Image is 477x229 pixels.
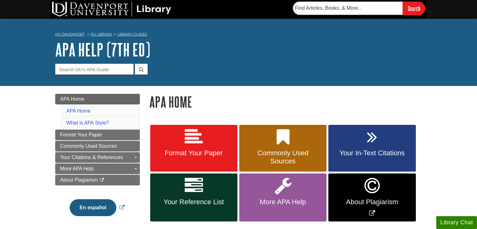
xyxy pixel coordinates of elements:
a: Your Reference List [150,173,237,221]
form: Searches DU Library's articles, books, and more [293,2,425,15]
span: Commonly Used Sources [244,149,322,165]
a: Your Citations & References [55,152,140,163]
a: More APA Help [55,163,140,174]
a: DU Library [91,32,112,36]
nav: breadcrumb [55,30,422,40]
span: Commonly Used Sources [60,143,117,149]
span: Format Your Paper [155,149,233,157]
a: Format Your Paper [150,125,237,172]
a: Format Your Paper [55,130,140,140]
a: Library Guides [117,32,147,36]
a: APA Home [66,108,91,114]
input: Find Articles, Books, & More... [293,2,403,15]
a: Commonly Used Sources [239,125,326,172]
span: Your Reference List [155,198,233,206]
a: APA Home [55,94,140,104]
a: Link opens in new window [68,205,126,210]
a: Your In-Text Citations [328,125,416,172]
span: Your Citations & References [60,155,123,160]
a: More APA Help [239,173,326,221]
a: Link opens in new window [328,173,416,221]
span: More APA Help [244,198,322,206]
h1: APA Home [149,94,422,110]
span: Your In-Text Citations [333,149,411,157]
span: APA Home [60,96,84,102]
a: Commonly Used Sources [55,141,140,152]
span: About Plagiarism [60,177,98,183]
input: Search DU's APA Guide [55,64,134,75]
span: More APA Help [60,166,94,171]
button: En español [70,199,116,216]
a: APA Help (7th Ed) [55,40,150,59]
button: Library Chat [436,216,477,229]
img: DU Library [52,2,171,17]
a: My Davenport [55,32,84,37]
div: Guide Page Menu [55,94,140,227]
i: This link opens in a new window [99,178,105,182]
a: About Plagiarism [55,175,140,185]
input: Search [403,2,425,15]
span: Format Your Paper [60,132,102,137]
a: What is APA Style? [66,120,109,125]
span: About Plagiarism [333,198,411,206]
